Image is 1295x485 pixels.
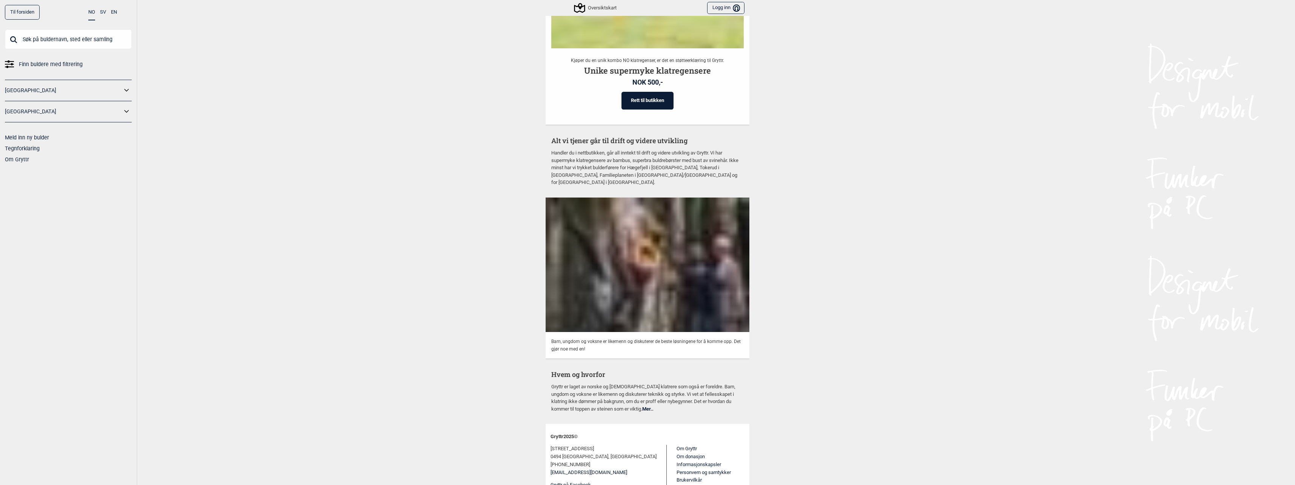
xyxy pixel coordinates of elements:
[551,469,627,477] a: [EMAIL_ADDRESS][DOMAIN_NAME]
[551,56,744,65] p: Kjøper du en unik kombo NO klatregenser, er det en støtteerklæring til Gryttr.
[5,156,29,162] a: Om Gryttr
[88,5,95,20] button: NO
[551,136,744,145] h3: Alt vi tjener går til drift og videre utvikling
[5,145,40,151] a: Tegnforklaring
[5,59,132,70] a: Finn buldere med filtrering
[19,59,83,70] span: Finn buldere med filtrering
[111,5,117,20] button: EN
[5,5,40,20] a: Til forsiden
[5,106,122,117] a: [GEOGRAPHIC_DATA]
[5,85,122,96] a: [GEOGRAPHIC_DATA]
[621,92,674,110] a: Rett til butikken
[551,338,744,353] p: Barn, ungdom og voksne er likemenn og diskuterer de beste løsningene for å komme opp. Det gjør no...
[551,65,744,77] h2: Unike supermyke klatregensere
[5,29,132,49] input: Søk på buldernavn, sted eller samling
[707,2,744,14] button: Logg inn
[551,429,744,445] div: Gryttr 2025 ©
[546,198,749,332] img: Firstblood Buldremaraton
[551,370,744,379] h3: Hvem og hvorfor
[677,462,721,467] a: Informasjonskapsler
[5,134,49,141] a: Meld inn ny bulder
[677,454,705,459] a: Om donasjon
[551,383,744,412] p: Gryttr er laget av norske og [DEMOGRAPHIC_DATA] klatrere som også er foreldre. Barn, ungdom og vo...
[551,453,657,461] span: 0494 [GEOGRAPHIC_DATA], [GEOGRAPHIC_DATA]
[551,77,744,88] p: NOK 500,-
[551,445,594,453] span: [STREET_ADDRESS]
[677,446,697,451] a: Om Gryttr
[551,149,744,186] p: Handler du i nettbutikken, går all inntekt til drift og videre utvikling av Gryttr. Vi har superm...
[551,461,590,469] span: [PHONE_NUMBER]
[575,3,617,12] div: Oversiktskart
[642,406,654,412] a: Mer..
[677,470,731,475] a: Personvern og samtykker
[677,477,702,483] a: Brukervilkår
[100,5,106,20] button: SV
